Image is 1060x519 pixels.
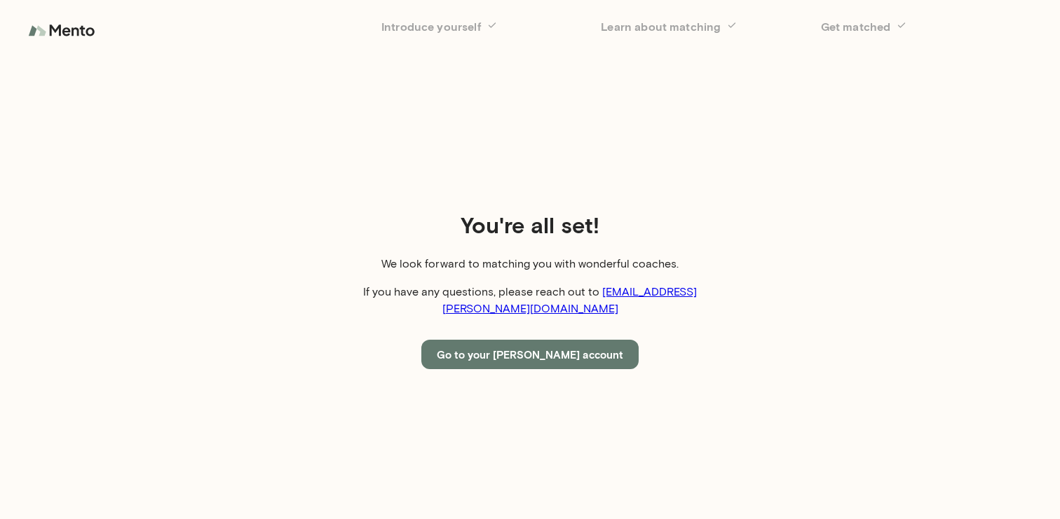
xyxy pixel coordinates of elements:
p: If you have any questions, please reach out to [328,284,732,317]
a: [EMAIL_ADDRESS][PERSON_NAME][DOMAIN_NAME] [442,285,698,315]
button: Go to your [PERSON_NAME] account [421,340,639,369]
h4: You're all set! [328,212,732,238]
h6: Get matched [821,17,1032,36]
img: logo [28,17,98,45]
p: We look forward to matching you with wonderful coaches. [328,256,732,272]
h6: Introduce yourself [381,17,592,36]
h6: Learn about matching [601,17,812,36]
